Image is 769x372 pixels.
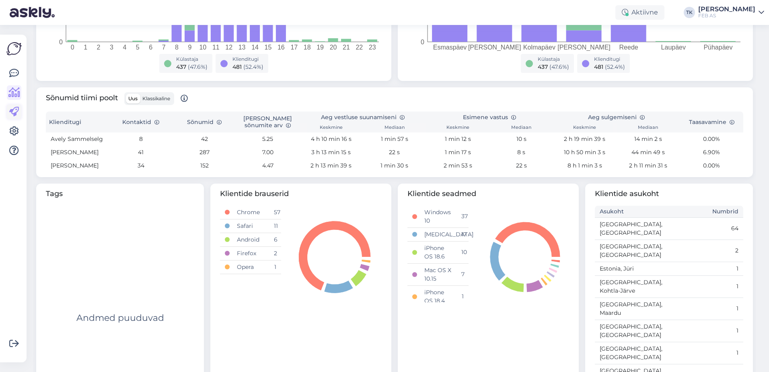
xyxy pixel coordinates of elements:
div: FEB AS [698,12,755,19]
td: 8 s [489,146,553,159]
td: 287 [173,146,236,159]
td: Chrome [232,206,269,219]
td: 0.00% [680,132,743,146]
td: 1 min 17 s [426,146,490,159]
td: [GEOGRAPHIC_DATA], [GEOGRAPHIC_DATA] [595,217,669,240]
td: Windows 10 [419,206,456,228]
tspan: 16 [278,44,285,51]
td: 6.90% [680,146,743,159]
span: 481 [232,63,242,70]
td: 1 [669,262,744,275]
tspan: 15 [265,44,272,51]
td: 17 [456,227,469,241]
tspan: 8 [175,44,179,51]
div: [PERSON_NAME] [698,6,755,12]
tspan: 0 [59,39,63,45]
td: 4 h 10 min 16 s [300,132,363,146]
td: 1 [669,275,744,298]
th: Mediaan [489,123,553,132]
td: [GEOGRAPHIC_DATA], [GEOGRAPHIC_DATA] [595,320,669,342]
tspan: 21 [343,44,350,51]
th: Mediaan [617,123,680,132]
td: 4.47 [236,159,300,172]
td: 3 h 13 min 15 s [300,146,363,159]
td: 1 [669,298,744,320]
td: 57 [269,206,281,219]
td: Android [232,233,269,246]
td: Firefox [232,246,269,260]
td: 8 [109,132,173,146]
span: 437 [538,63,548,70]
td: [PERSON_NAME] [46,146,109,159]
td: 1 min 57 s [363,132,426,146]
td: [GEOGRAPHIC_DATA], [GEOGRAPHIC_DATA] [595,342,669,364]
tspan: Laupäev [661,44,686,51]
div: Külastaja [538,56,569,63]
th: Numbrid [669,206,744,218]
tspan: 22 [356,44,363,51]
td: 1 [669,320,744,342]
td: 2 [269,246,281,260]
span: Sõnumid tiimi poolt [46,92,188,105]
td: Estonia, Jüri [595,262,669,275]
tspan: 4 [123,44,126,51]
td: 44 min 49 s [617,146,680,159]
td: [GEOGRAPHIC_DATA], Maardu [595,298,669,320]
tspan: 10 [199,44,206,51]
td: 8 h 1 min 3 s [553,159,617,172]
td: 2 h 13 min 39 s [300,159,363,172]
td: 6 [269,233,281,246]
th: Esimene vastus [426,112,553,123]
div: TK [684,7,695,18]
td: 37 [456,206,469,228]
td: 1 [269,260,281,274]
td: 2 [669,240,744,262]
td: 64 [669,217,744,240]
tspan: 1 [84,44,87,51]
td: 10 s [489,132,553,146]
tspan: [PERSON_NAME] [557,44,611,51]
td: 14 min 2 s [617,132,680,146]
tspan: Kolmapäev [523,44,555,51]
td: 34 [109,159,173,172]
th: Kontaktid [109,112,173,132]
span: Klientide brauserid [220,188,382,199]
tspan: 3 [110,44,113,51]
td: 0.00% [680,159,743,172]
div: Aktiivne [615,5,664,20]
th: Keskmine [300,123,363,132]
th: Taasavamine [680,112,743,132]
th: Keskmine [553,123,617,132]
span: Uus [128,95,138,101]
th: Mediaan [363,123,426,132]
tspan: 5 [136,44,140,51]
tspan: 11 [212,44,220,51]
tspan: 0 [421,39,424,45]
tspan: 23 [369,44,376,51]
td: 5.25 [236,132,300,146]
th: Keskmine [426,123,490,132]
td: [GEOGRAPHIC_DATA], Kohtla-Järve [595,275,669,298]
tspan: 0 [71,44,74,51]
td: [GEOGRAPHIC_DATA], [GEOGRAPHIC_DATA] [595,240,669,262]
td: Mac OS X 10.15 [419,263,456,285]
td: Avely Sammelselg [46,132,109,146]
th: Aeg sulgemiseni [553,112,680,123]
div: Klienditugi [232,56,263,63]
th: Sõnumid [173,112,236,132]
td: [MEDICAL_DATA] [419,227,456,241]
td: iPhone OS 18.6 [419,241,456,263]
span: Klassikaline [142,95,170,101]
td: 2 min 53 s [426,159,490,172]
span: Klientide asukoht [595,188,743,199]
td: 1 [669,342,744,364]
td: 2 h 19 min 39 s [553,132,617,146]
tspan: 14 [251,44,259,51]
span: ( 52.4 %) [243,63,263,70]
td: 7 [456,263,469,285]
tspan: 7 [162,44,166,51]
tspan: 20 [330,44,337,51]
tspan: 18 [304,44,311,51]
img: Askly Logo [6,41,22,56]
td: 1 [456,285,469,308]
